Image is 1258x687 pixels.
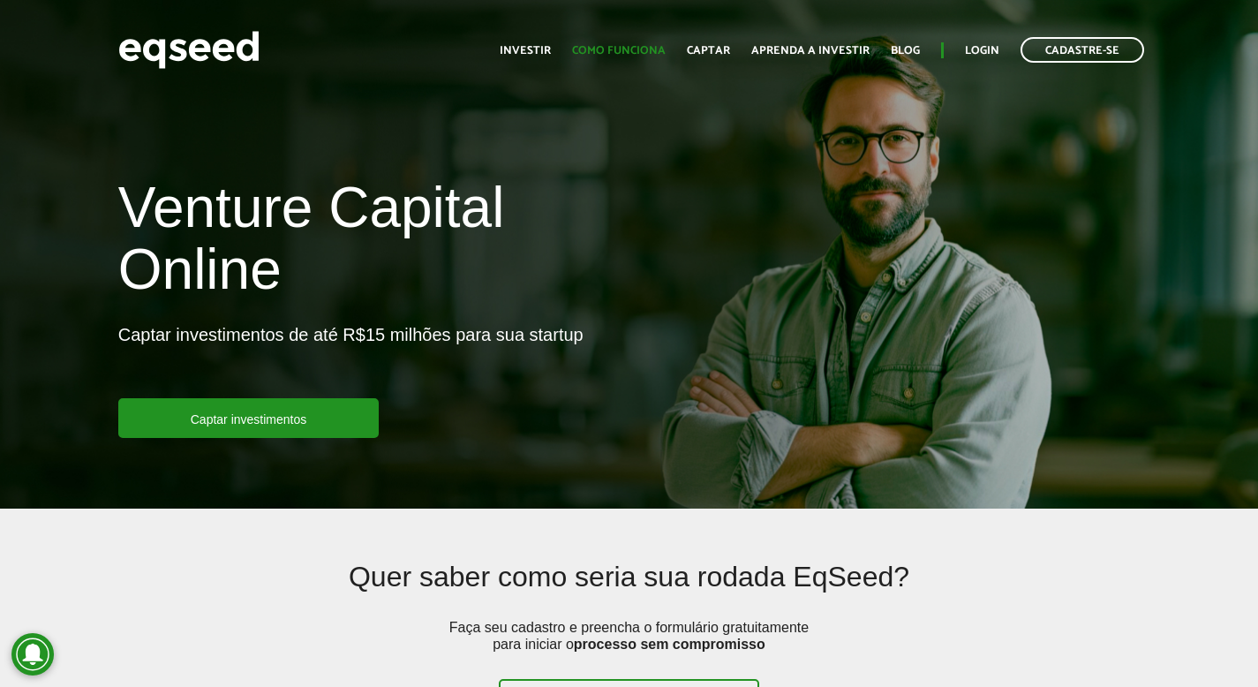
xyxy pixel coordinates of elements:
[965,45,999,57] a: Login
[118,26,260,73] img: EqSeed
[500,45,551,57] a: Investir
[751,45,870,57] a: Aprenda a investir
[118,398,380,438] a: Captar investimentos
[1021,37,1144,63] a: Cadastre-se
[223,562,1036,619] h2: Quer saber como seria sua rodada EqSeed?
[118,177,616,310] h1: Venture Capital Online
[891,45,920,57] a: Blog
[574,637,765,652] strong: processo sem compromisso
[118,324,584,398] p: Captar investimentos de até R$15 milhões para sua startup
[687,45,730,57] a: Captar
[444,619,815,679] p: Faça seu cadastro e preencha o formulário gratuitamente para iniciar o
[572,45,666,57] a: Como funciona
